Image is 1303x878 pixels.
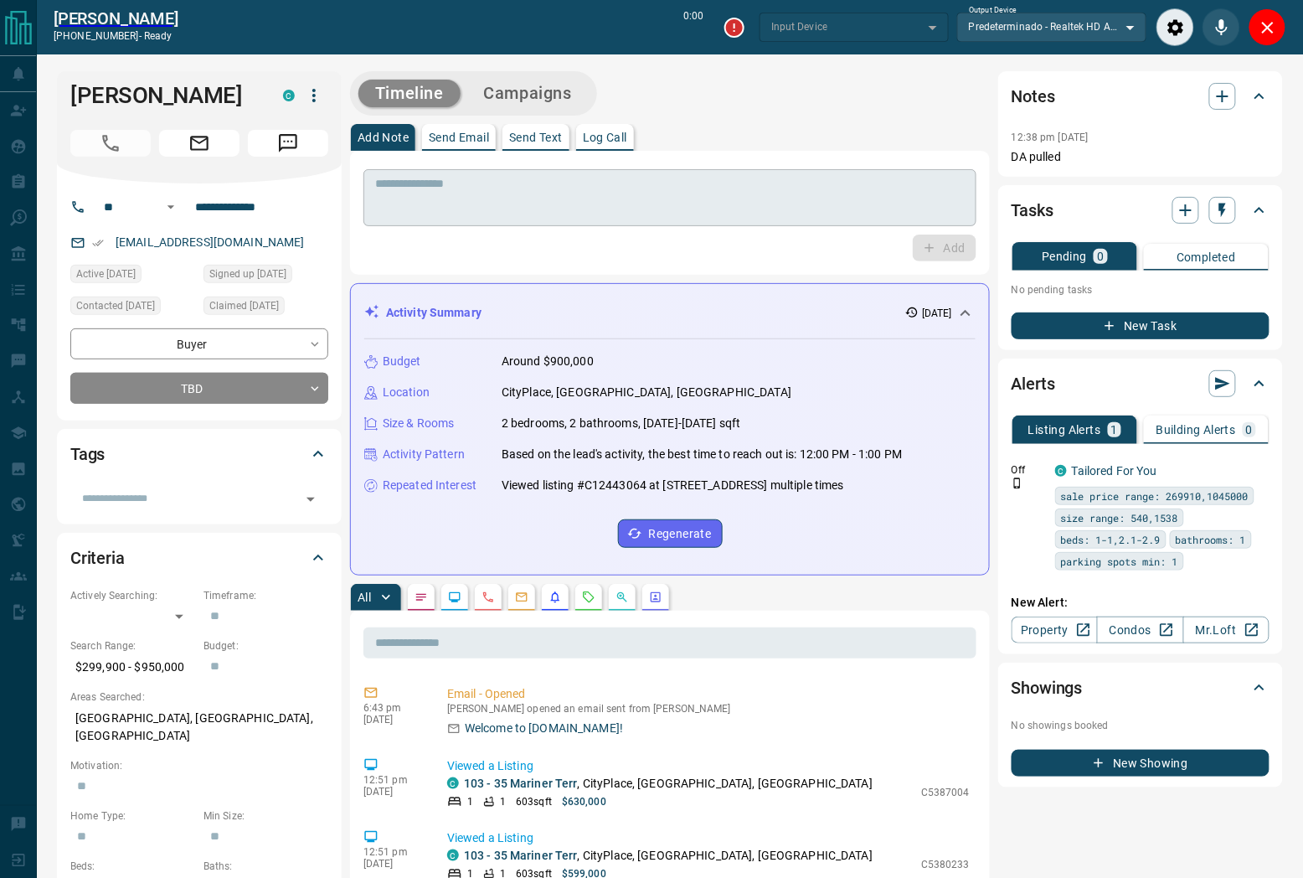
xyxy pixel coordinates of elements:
[203,265,328,288] div: Thu Oct 09 2025
[516,794,552,809] p: 603 sqft
[447,757,970,775] p: Viewed a Listing
[464,847,873,865] p: , CityPlace, [GEOGRAPHIC_DATA], [GEOGRAPHIC_DATA]
[447,685,970,703] p: Email - Opened
[1012,478,1023,489] svg: Push Notification Only
[1012,750,1270,777] button: New Showing
[447,850,459,861] div: condos.ca
[159,130,239,157] span: Email
[1246,424,1253,436] p: 0
[515,591,528,604] svg: Emails
[363,702,422,714] p: 6:43 pm
[1061,488,1249,504] span: sale price range: 269910,1045000
[70,441,105,467] h2: Tags
[203,808,328,824] p: Min Size:
[70,434,328,474] div: Tags
[283,90,295,101] div: condos.ca
[363,858,422,870] p: [DATE]
[464,775,873,793] p: , CityPlace, [GEOGRAPHIC_DATA], [GEOGRAPHIC_DATA]
[1156,424,1236,436] p: Building Alerts
[1055,465,1067,477] div: condos.ca
[1097,617,1183,643] a: Condos
[467,80,589,107] button: Campaigns
[1012,594,1270,612] p: New Alert:
[70,653,195,681] p: $299,900 - $950,000
[922,306,952,321] p: [DATE]
[1203,8,1240,46] div: Mute
[1012,190,1270,230] div: Tasks
[1028,424,1101,436] p: Listing Alerts
[1012,312,1270,339] button: New Task
[144,30,173,42] span: ready
[1183,617,1270,643] a: Mr.Loft
[618,519,723,548] button: Regenerate
[1249,8,1286,46] div: Close
[1012,148,1270,166] p: DA pulled
[203,297,328,320] div: Thu Oct 09 2025
[1061,531,1161,548] span: beds: 1-1,2.1-2.9
[161,197,181,217] button: Open
[1012,668,1270,708] div: Showings
[415,591,428,604] svg: Notes
[502,446,902,463] p: Based on the lead's activity, the best time to reach out is: 12:00 PM - 1:00 PM
[509,132,563,143] p: Send Text
[70,265,195,288] div: Thu Oct 09 2025
[70,328,328,359] div: Buyer
[921,785,970,800] p: C5387004
[464,849,578,862] a: 103 - 35 Mariner Terr
[116,235,305,249] a: [EMAIL_ADDRESS][DOMAIN_NAME]
[209,297,279,314] span: Claimed [DATE]
[447,703,970,715] p: [PERSON_NAME] opened an email sent from [PERSON_NAME]
[1061,553,1178,570] span: parking spots min: 1
[1176,531,1246,548] span: bathrooms: 1
[363,786,422,798] p: [DATE]
[363,846,422,858] p: 12:51 pm
[464,777,578,790] a: 103 - 35 Mariner Terr
[548,591,562,604] svg: Listing Alerts
[386,304,482,322] p: Activity Summary
[70,758,328,773] p: Motivation:
[1012,197,1053,224] h2: Tasks
[1156,8,1194,46] div: Audio Settings
[502,415,741,432] p: 2 bedrooms, 2 bathrooms, [DATE]-[DATE] sqft
[465,720,623,737] p: Welcome to [DOMAIN_NAME]!
[92,237,104,249] svg: Email Verified
[363,714,422,726] p: [DATE]
[1012,617,1098,643] a: Property
[54,28,178,44] p: [PHONE_NUMBER] -
[957,13,1146,41] div: Predeterminado - Realtek HD Audio 2nd output (Realtek(R) Audio)
[583,132,627,143] p: Log Call
[482,591,495,604] svg: Calls
[447,829,970,847] p: Viewed a Listing
[1012,364,1270,404] div: Alerts
[1012,83,1055,110] h2: Notes
[54,8,178,28] a: [PERSON_NAME]
[502,477,844,494] p: Viewed listing #C12443064 at [STREET_ADDRESS] multiple times
[358,591,371,603] p: All
[358,132,409,143] p: Add Note
[299,488,322,511] button: Open
[1111,424,1118,436] p: 1
[502,353,594,370] p: Around $900,000
[1012,76,1270,116] div: Notes
[383,446,465,463] p: Activity Pattern
[447,777,459,789] div: condos.ca
[358,80,461,107] button: Timeline
[683,8,703,46] p: 0:00
[76,266,136,282] span: Active [DATE]
[448,591,461,604] svg: Lead Browsing Activity
[467,794,473,809] p: 1
[1097,250,1104,262] p: 0
[1012,718,1270,733] p: No showings booked
[70,297,195,320] div: Thu Oct 09 2025
[70,82,258,109] h1: [PERSON_NAME]
[500,794,506,809] p: 1
[364,297,976,328] div: Activity Summary[DATE]
[615,591,629,604] svg: Opportunities
[203,638,328,653] p: Budget:
[502,384,791,401] p: CityPlace, [GEOGRAPHIC_DATA], [GEOGRAPHIC_DATA]
[383,415,455,432] p: Size & Rooms
[209,266,286,282] span: Signed up [DATE]
[70,130,151,157] span: Call
[70,859,195,874] p: Beds:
